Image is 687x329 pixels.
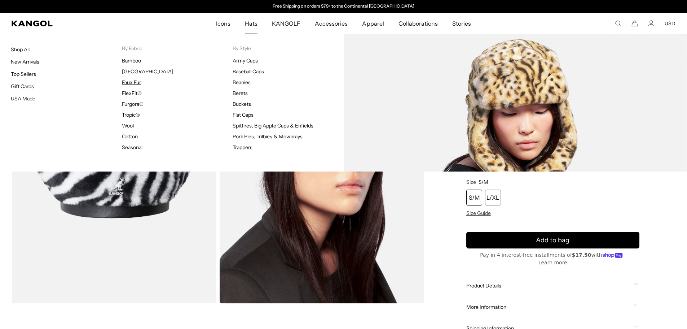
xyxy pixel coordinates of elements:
[209,13,238,34] a: Icons
[466,179,476,185] span: Size
[11,59,39,65] a: New Arrivals
[615,20,621,27] summary: Search here
[122,133,138,140] a: Cotton
[245,13,257,34] span: Hats
[466,304,631,310] span: More Information
[269,4,418,9] slideshow-component: Announcement bar
[233,79,251,86] a: Beanies
[233,101,251,107] a: Buckets
[216,13,230,34] span: Icons
[122,112,140,118] a: Tropic®
[485,190,501,205] div: L/XL
[315,13,348,34] span: Accessories
[479,179,488,185] span: S/M
[238,13,265,34] a: Hats
[308,13,355,34] a: Accessories
[233,68,264,75] a: Baseball Caps
[11,83,34,90] a: Gift Cards
[269,4,418,9] div: 1 of 2
[466,210,491,216] span: Size Guide
[12,47,424,303] product-gallery: Gallery Viewer
[122,144,142,151] a: Seasonal
[269,4,418,9] div: Announcement
[233,90,248,96] a: Berets
[631,20,638,27] button: Cart
[11,95,35,102] a: USA Made
[233,133,303,140] a: Pork Pies, Trilbies & Mowbrays
[273,3,414,9] a: Free Shipping on orders $79+ to the Continental [GEOGRAPHIC_DATA]
[12,21,143,26] a: Kangol
[445,13,478,34] a: Stories
[466,190,482,205] div: S/M
[466,232,639,248] button: Add to bag
[665,20,675,27] button: USD
[233,122,313,129] a: Spitfires, Big Apple Caps & Enfields
[265,13,308,34] a: KANGOLF
[452,13,471,34] span: Stories
[355,13,391,34] a: Apparel
[219,47,424,303] img: white-zebra
[11,46,30,53] a: Shop All
[362,13,384,34] span: Apparel
[233,144,252,151] a: Trappers
[122,57,141,64] a: Bamboo
[122,45,233,52] p: By Fabric
[272,13,300,34] span: KANGOLF
[122,122,134,129] a: Wool
[391,13,445,34] a: Collaborations
[233,112,254,118] a: Flat Caps
[122,79,141,86] a: Faux Fur
[12,47,216,303] img: color-white-zebra
[233,57,258,64] a: Army Caps
[398,13,438,34] span: Collaborations
[122,90,142,96] a: FlexFit®
[11,71,36,77] a: Top Sellers
[122,101,144,107] a: Furgora®
[233,45,344,52] p: By Style
[466,282,631,289] span: Product Details
[122,68,173,75] a: [GEOGRAPHIC_DATA]
[536,235,569,245] span: Add to bag
[648,20,655,27] a: Account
